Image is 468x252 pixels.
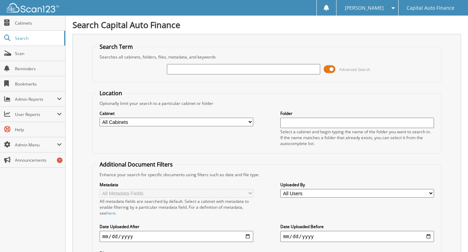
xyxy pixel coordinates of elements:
[280,224,434,229] label: Date Uploaded Before
[15,157,62,163] span: Announcements
[280,129,434,146] div: Select a cabinet and begin typing the name of the folder you want to search in. If the name match...
[280,231,434,242] input: end
[280,182,434,188] label: Uploaded By
[15,35,61,41] span: Search
[15,20,62,26] span: Cabinets
[15,51,62,56] span: Scan
[96,89,126,97] legend: Location
[96,172,437,178] div: Enhance your search for specific documents using filters such as date and file type.
[7,3,59,12] img: scan123-logo-white.svg
[15,111,57,117] span: User Reports
[15,142,57,148] span: Admin Menu
[96,100,437,106] div: Optionally limit your search to a particular cabinet or folder
[57,157,62,163] div: 7
[100,231,253,242] input: start
[100,224,253,229] label: Date Uploaded After
[15,96,57,102] span: Admin Reports
[100,198,253,216] div: All metadata fields are searched by default. Select a cabinet with metadata to enable filtering b...
[15,81,62,87] span: Bookmarks
[280,110,434,116] label: Folder
[96,161,176,168] legend: Additional Document Filters
[407,6,454,10] span: Capital Auto Finance
[96,43,136,51] legend: Search Term
[107,210,116,216] a: here
[339,67,370,72] span: Advanced Search
[15,127,62,133] span: Help
[100,182,253,188] label: Metadata
[73,19,461,30] h1: Search Capital Auto Finance
[100,110,253,116] label: Cabinet
[96,54,437,60] div: Searches all cabinets, folders, files, metadata, and keywords
[345,6,384,10] span: [PERSON_NAME]
[15,66,62,72] span: Reminders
